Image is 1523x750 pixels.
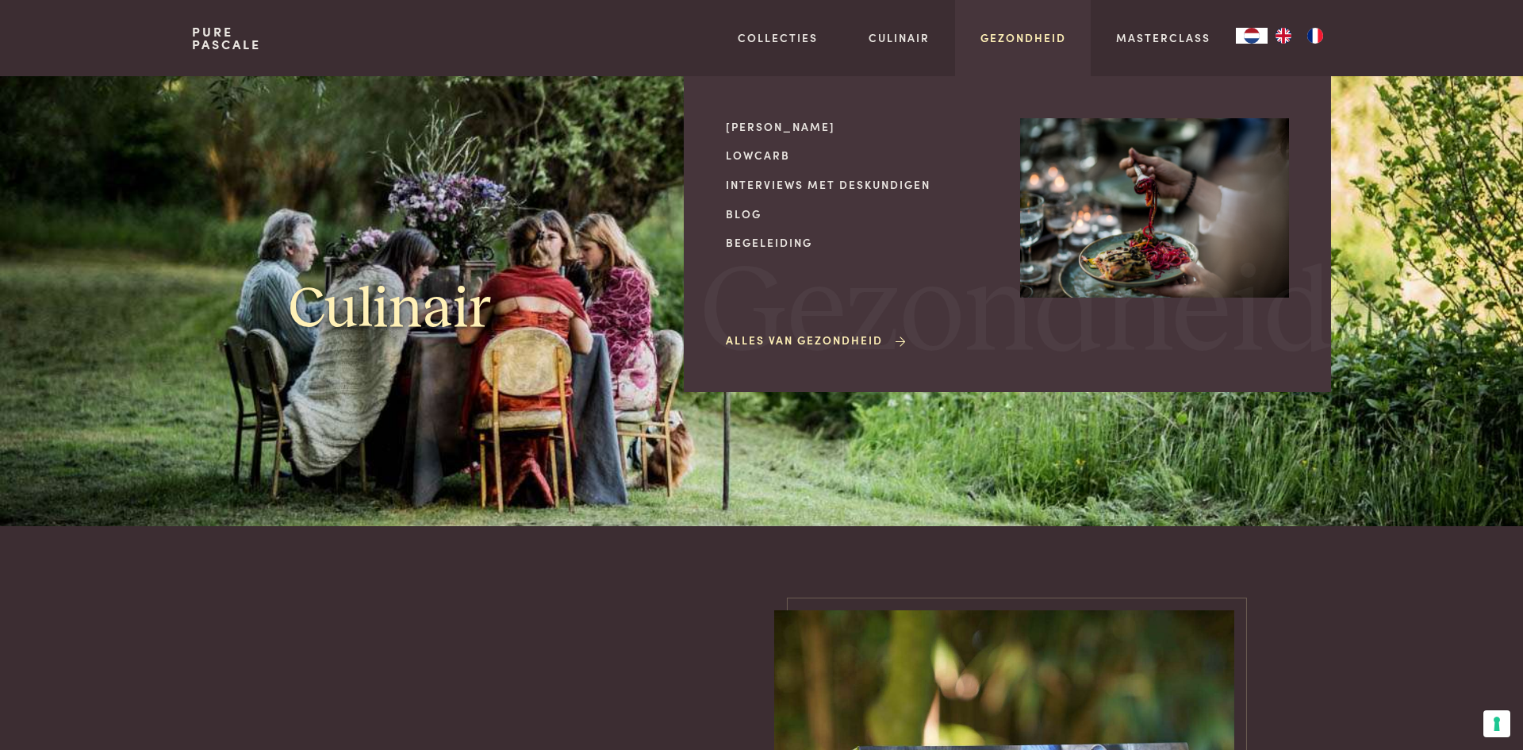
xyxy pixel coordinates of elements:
[1236,28,1268,44] div: Language
[1299,28,1331,44] a: FR
[1268,28,1331,44] ul: Language list
[726,118,995,135] a: [PERSON_NAME]
[738,29,818,46] a: Collecties
[869,29,930,46] a: Culinair
[700,253,1333,375] span: Gezondheid
[1268,28,1299,44] a: EN
[1116,29,1210,46] a: Masterclass
[980,29,1066,46] a: Gezondheid
[192,25,261,51] a: PurePascale
[1236,28,1268,44] a: NL
[726,176,995,193] a: Interviews met deskundigen
[726,332,908,348] a: Alles van Gezondheid
[726,206,995,222] a: Blog
[1483,710,1510,737] button: Uw voorkeuren voor toestemming voor trackingtechnologieën
[1020,118,1289,298] img: Gezondheid
[726,147,995,163] a: Lowcarb
[726,234,995,251] a: Begeleiding
[289,274,491,345] h1: Culinair
[1236,28,1331,44] aside: Language selected: Nederlands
